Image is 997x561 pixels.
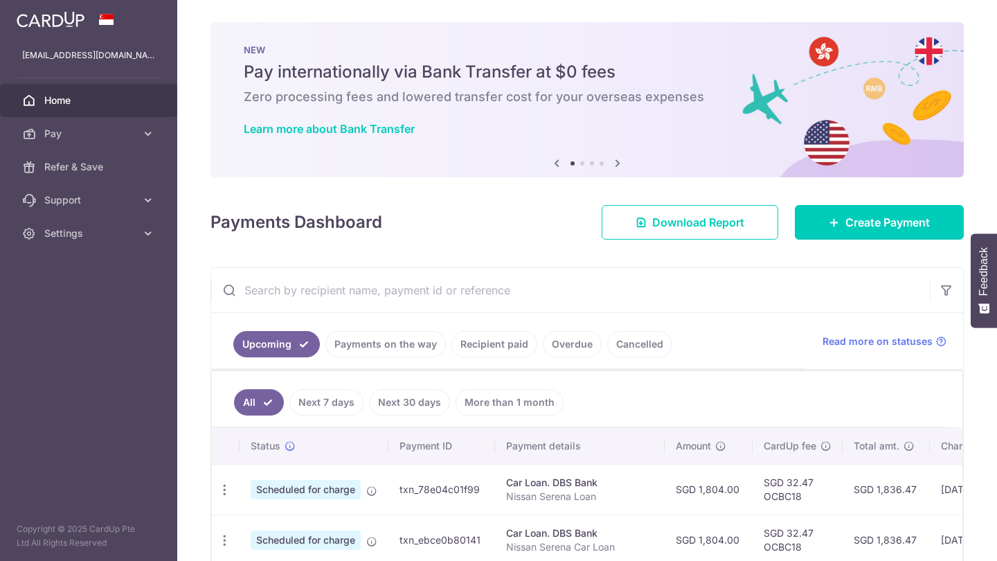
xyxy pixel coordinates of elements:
[289,389,363,416] a: Next 7 days
[495,428,665,464] th: Payment details
[843,464,930,515] td: SGD 1,836.47
[234,389,284,416] a: All
[388,428,495,464] th: Payment ID
[244,89,931,105] h6: Zero processing fees and lowered transfer cost for your overseas expenses
[676,439,711,453] span: Amount
[233,331,320,357] a: Upcoming
[210,22,964,177] img: Bank transfer banner
[543,331,602,357] a: Overdue
[244,122,415,136] a: Learn more about Bank Transfer
[211,268,930,312] input: Search by recipient name, payment id or reference
[17,11,84,28] img: CardUp
[244,44,931,55] p: NEW
[506,476,654,490] div: Car Loan. DBS Bank
[753,464,843,515] td: SGD 32.47 OCBC18
[823,335,946,348] a: Read more on statuses
[845,214,930,231] span: Create Payment
[44,160,136,174] span: Refer & Save
[854,439,899,453] span: Total amt.
[978,247,990,296] span: Feedback
[44,193,136,207] span: Support
[325,331,446,357] a: Payments on the way
[44,93,136,107] span: Home
[665,464,753,515] td: SGD 1,804.00
[44,226,136,240] span: Settings
[764,439,816,453] span: CardUp fee
[44,127,136,141] span: Pay
[210,210,382,235] h4: Payments Dashboard
[388,464,495,515] td: txn_78e04c01f99
[506,540,654,554] p: Nissan Serena Car Loan
[22,48,155,62] p: [EMAIL_ADDRESS][DOMAIN_NAME]
[652,214,744,231] span: Download Report
[451,331,537,357] a: Recipient paid
[506,526,654,540] div: Car Loan. DBS Bank
[607,331,672,357] a: Cancelled
[244,61,931,83] h5: Pay internationally via Bank Transfer at $0 fees
[506,490,654,504] p: Nissan Serena Loan
[251,439,280,453] span: Status
[795,205,964,240] a: Create Payment
[369,389,450,416] a: Next 30 days
[971,233,997,328] button: Feedback - Show survey
[251,531,361,550] span: Scheduled for charge
[602,205,778,240] a: Download Report
[251,480,361,499] span: Scheduled for charge
[456,389,564,416] a: More than 1 month
[823,335,933,348] span: Read more on statuses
